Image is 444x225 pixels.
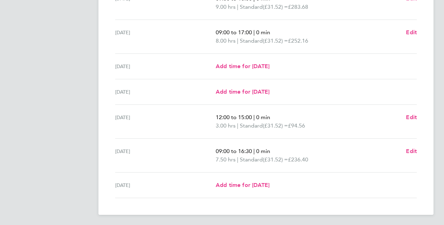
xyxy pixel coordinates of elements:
span: | [253,114,255,121]
div: [DATE] [115,88,216,96]
span: £94.56 [288,122,305,129]
span: 7.50 hrs [216,156,236,163]
span: 0 min [256,114,270,121]
span: £283.68 [288,3,308,10]
span: Standard [240,3,263,11]
span: 9.00 hrs [216,3,236,10]
div: [DATE] [115,181,216,189]
div: [DATE] [115,147,216,164]
a: Edit [406,113,417,122]
a: Add time for [DATE] [216,181,269,189]
span: 8.00 hrs [216,37,236,44]
a: Edit [406,147,417,155]
div: [DATE] [115,113,216,130]
a: Edit [406,28,417,37]
span: 3.00 hrs [216,122,236,129]
span: Edit [406,148,417,154]
a: Add time for [DATE] [216,62,269,71]
span: 0 min [256,29,270,36]
div: [DATE] [115,62,216,71]
span: Edit [406,114,417,121]
span: Standard [240,37,263,45]
div: [DATE] [115,28,216,45]
span: Add time for [DATE] [216,88,269,95]
span: 09:00 to 17:00 [216,29,252,36]
span: | [237,3,238,10]
span: | [237,156,238,163]
span: Standard [240,155,263,164]
span: £236.40 [288,156,308,163]
span: Add time for [DATE] [216,63,269,70]
span: Add time for [DATE] [216,182,269,188]
span: 12:00 to 15:00 [216,114,252,121]
span: 0 min [256,148,270,154]
span: (£31.52) = [263,3,288,10]
span: | [253,148,255,154]
span: | [253,29,255,36]
span: | [237,122,238,129]
a: Add time for [DATE] [216,88,269,96]
span: Standard [240,122,263,130]
span: | [237,37,238,44]
span: 09:00 to 16:30 [216,148,252,154]
span: (£31.52) = [263,37,288,44]
span: (£31.52) = [263,156,288,163]
span: £252.16 [288,37,308,44]
span: (£31.52) = [263,122,288,129]
span: Edit [406,29,417,36]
